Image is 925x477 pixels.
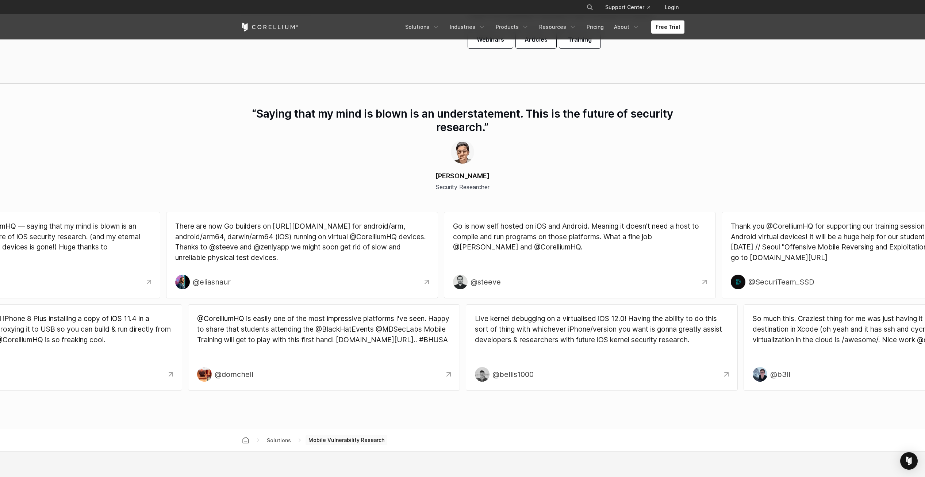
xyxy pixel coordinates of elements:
p: [PERSON_NAME] [241,171,684,181]
span: Solutions [264,436,294,445]
a: Free Trial [651,20,684,34]
a: Corellium home [239,435,252,445]
a: About [610,20,644,34]
a: Pricing [582,20,608,34]
img: twitter_eliasnaur [175,275,190,289]
div: Navigation Menu [577,1,684,14]
a: Products [491,20,533,34]
span: Mobile Vulnerability Research [306,435,387,445]
div: @bellis1000 [492,369,534,380]
a: Resources [535,20,581,34]
div: @steeve [471,276,501,287]
div: Solutions [264,436,294,444]
div: Navigation Menu [401,20,684,34]
img: twitter_domchell [197,367,212,382]
button: Search [583,1,596,14]
a: Solutions [401,20,444,34]
p: There are now Go builders on [URL][DOMAIN_NAME] for android/arm, android/arm64, darwin/arm64 (iOS... [175,221,429,263]
img: twitter_bellis1000 [475,367,490,382]
img: twitter_steeve [453,275,468,289]
div: @domchell [215,369,253,380]
p: Security Researcher [241,183,684,191]
a: Industries [445,20,490,34]
div: @eliasnaur [193,276,231,287]
a: Login [659,1,684,14]
div: @SecuriTeam_SSD [748,276,814,287]
p: Go is now self hosted on iOS and Android. Meaning it doesn't need a host to compile and run progr... [453,221,707,252]
a: Corellium Home [241,23,299,31]
img: twitter_SecuriTeam_SSD [731,275,745,289]
p: @CorelliumHQ is easily one of the most impressive platforms I've seen. Happy to share that studen... [197,313,451,345]
img: Corellium Ambassador Umang Raghuvanshi [451,140,474,164]
h3: “Saying that my mind is blown is an understatement. This is the future of security research.” [241,107,684,134]
div: Open Intercom Messenger [900,452,918,470]
div: @b3ll [770,369,790,380]
img: twitter_b3ll [753,367,767,382]
p: Live kernel debugging on a virtualised iOS 12.0! Having the ability to do this sort of thing with... [475,313,729,345]
a: Support Center [599,1,656,14]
